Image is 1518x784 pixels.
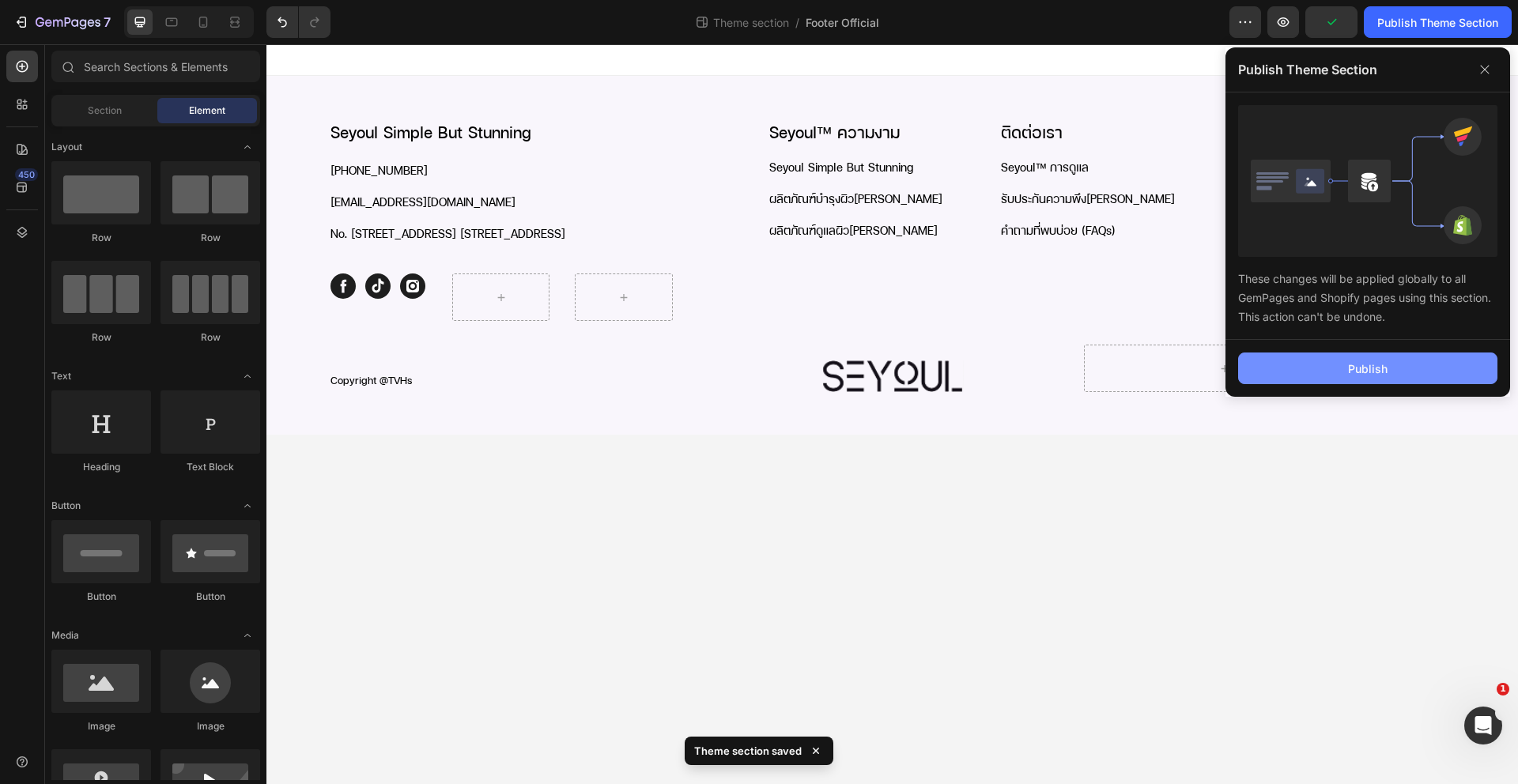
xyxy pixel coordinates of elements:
span: Button [51,499,81,513]
div: Row [160,330,260,345]
button: 7 [6,6,118,38]
h2: นโยบาย [964,70,1189,106]
div: Row [51,231,151,245]
span: / [795,14,799,31]
span: Section [88,104,122,118]
iframe: Design area [266,44,1518,784]
a: นโยบายการจัดส่ง [965,179,1048,194]
a: ข้อกำหนดในการให้บริการ [965,115,1085,130]
p: รับประกันความพึง[PERSON_NAME] [734,145,957,164]
button: Publish Theme Section [1364,6,1512,38]
img: gempages_510121071932867757-080b38bd-6108-4d49-a2c4-4ec1144373b3.png [555,316,697,348]
p: Seyoul™ การดูแล [734,114,957,133]
span: Layout [51,140,82,154]
h2: ติดต่อเรา [733,70,958,106]
span: Toggle open [235,493,260,518]
div: Seyoul Simple But Stunning [501,112,727,134]
div: Row [160,231,260,245]
div: Button [51,590,151,604]
div: Image [160,719,260,733]
a: นโยบายความเป็นส่วนตัว [965,210,1080,225]
iframe: Intercom live chat [1464,707,1502,744]
div: Publish Theme Section [1377,14,1498,31]
div: Row [51,330,151,345]
span: Element [189,104,225,118]
span: Toggle open [235,623,260,648]
span: Toggle open [235,134,260,160]
input: Search Sections & Elements [51,51,260,82]
p: คำถามที่พบบ่อย (FAQs) [734,177,957,196]
span: Text [51,369,71,383]
div: Image [51,719,151,733]
p: Copyright @TVHs [64,326,432,346]
span: Theme section [710,14,792,31]
div: Heading [51,460,151,474]
span: 1 [1497,683,1509,695]
div: Drop element here [971,318,1055,330]
span: Media [51,628,79,643]
div: Undo/Redo [266,6,330,38]
p: ผลิตภัณฑ์บำรุงผิว[PERSON_NAME] [503,145,725,164]
div: 450 [15,168,38,181]
div: These changes will be applied globally to all GemPages and Shopify pages using this section. This... [1238,257,1497,326]
button: Publish [1238,352,1497,384]
span: Toggle open [235,364,260,389]
div: Publish [1348,360,1388,377]
p: Theme section saved [694,743,802,759]
p: Publish Theme Section [1238,60,1377,79]
div: Text Block [160,460,260,474]
a: นโยบายการคืนเงิน [965,147,1052,162]
p: ผลิตภัณฑ์ดูแลผิว[PERSON_NAME] [503,177,725,196]
h2: Seyoul™ ความงาม [501,70,727,106]
div: Button [160,590,260,604]
span: Footer Official [806,14,879,31]
p: 7 [104,13,111,32]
